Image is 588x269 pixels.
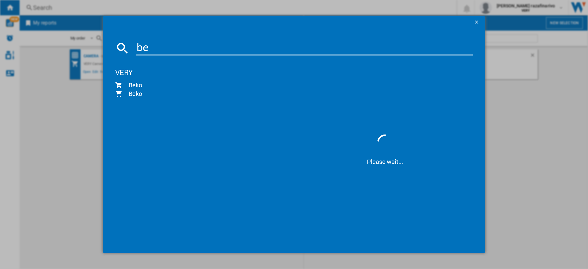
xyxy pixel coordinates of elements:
[123,89,291,98] span: Beko
[473,19,481,26] ng-md-icon: getI18NText('BUTTONS.CLOSE_DIALOG')
[367,158,403,165] ng-transclude: Please wait...
[115,59,291,81] div: VERY
[123,81,291,89] span: Beko
[136,41,473,55] input: Search
[471,16,483,28] button: getI18NText('BUTTONS.CLOSE_DIALOG')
